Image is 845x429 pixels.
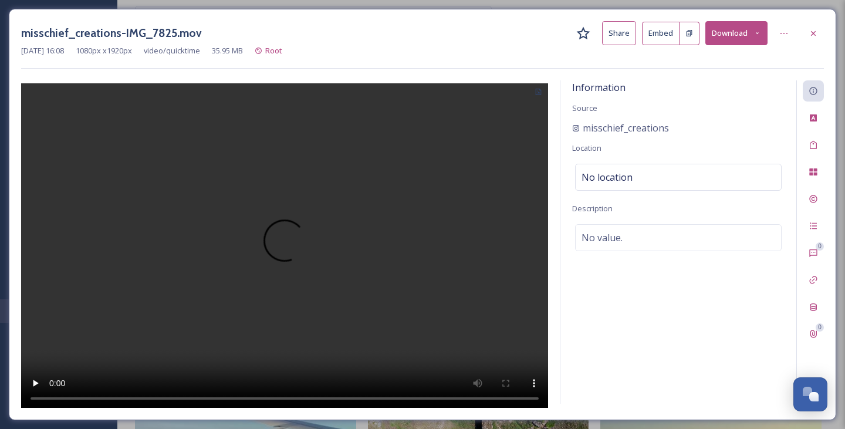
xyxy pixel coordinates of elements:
[144,45,200,56] span: video/quicktime
[212,45,243,56] span: 35.95 MB
[582,231,623,245] span: No value.
[21,25,202,42] h3: misschief_creations-IMG_7825.mov
[76,45,132,56] span: 1080 px x 1920 px
[602,21,636,45] button: Share
[572,103,597,113] span: Source
[642,22,680,45] button: Embed
[265,45,282,56] span: Root
[572,203,613,214] span: Description
[572,81,626,94] span: Information
[572,143,601,153] span: Location
[816,323,824,332] div: 0
[572,121,669,135] a: misschief_creations
[21,45,64,56] span: [DATE] 16:08
[582,170,633,184] span: No location
[816,242,824,251] div: 0
[793,377,827,411] button: Open Chat
[705,21,768,45] button: Download
[583,121,669,135] span: misschief_creations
